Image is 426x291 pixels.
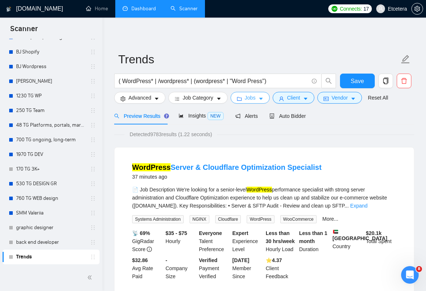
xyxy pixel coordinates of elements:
a: searchScanner [171,5,198,12]
span: copy [379,78,393,84]
span: holder [90,166,96,172]
span: Cloudflare [215,215,241,223]
iframe: Intercom live chat [401,266,419,284]
span: Jobs [245,94,256,102]
span: Save [351,77,364,86]
button: idcardVendorcaret-down [317,92,362,104]
b: 📡 69% [132,230,150,236]
div: Company Size [164,256,197,280]
b: Less than 1 month [299,230,327,244]
div: Tooltip anchor [163,113,170,119]
div: Country [331,229,365,253]
button: userClientcaret-down [273,92,314,104]
span: area-chart [179,113,184,118]
a: 760 TG WEB design [16,191,86,206]
span: holder [90,181,96,187]
button: copy [378,74,393,88]
b: $32.86 [132,257,148,263]
span: Job Category [183,94,213,102]
b: Everyone [199,230,222,236]
button: folderJobscaret-down [231,92,270,104]
span: NEW [208,112,224,120]
span: holder [90,122,96,128]
a: 48 TG Platforms, portals, marketplaces [16,118,86,133]
span: 8 [416,266,422,272]
span: info-circle [147,247,152,252]
a: Reset All [368,94,388,102]
span: notification [235,113,240,119]
a: 700 TG ongoing, long-term [16,133,86,147]
span: holder [90,225,96,231]
button: Save [340,74,375,88]
a: BJ Shopify [16,45,86,59]
span: holder [90,195,96,201]
span: Preview Results [114,113,167,119]
a: [PERSON_NAME] [16,74,86,89]
b: [GEOGRAPHIC_DATA] [333,229,388,241]
span: Auto Bidder [269,113,306,119]
span: holder [90,108,96,113]
a: 1970 TG DEV [16,147,86,162]
a: Expand [350,203,367,209]
span: search [322,78,336,84]
a: graphic designer [16,220,86,235]
b: ⭐️ 4.37 [266,257,282,263]
a: 530 TG DESIGN GR [16,176,86,191]
span: holder [90,239,96,245]
b: Verified [199,257,218,263]
span: caret-down [258,96,264,101]
a: back end developer [16,235,86,250]
a: dashboardDashboard [123,5,156,12]
span: info-circle [312,79,317,83]
div: Experience Level [231,229,264,253]
div: Total Spent [365,229,398,253]
input: Scanner name... [118,50,399,68]
span: holder [90,78,96,84]
a: setting [411,6,423,12]
span: WordPress [247,215,274,223]
div: Duration [298,229,331,253]
span: robot [269,113,274,119]
button: settingAdvancedcaret-down [114,92,165,104]
div: GigRadar Score [131,229,164,253]
a: More... [322,216,339,222]
span: user [279,96,284,101]
div: Avg Rate Paid [131,256,164,280]
span: delete [397,78,411,84]
div: 📄 Job Description We're looking for a senior-level performance specialist with strong server admi... [132,186,396,210]
span: holder [90,137,96,143]
div: Payment Verified [198,256,231,280]
button: barsJob Categorycaret-down [168,92,227,104]
a: 1230 TG WP [16,89,86,103]
img: upwork-logo.png [332,6,337,12]
span: setting [120,96,126,101]
a: Trends [16,250,86,264]
a: BJ Wordpress [16,59,86,74]
span: search [114,113,119,119]
span: Alerts [235,113,258,119]
mark: WordPress [247,187,272,193]
span: Connects: [340,5,362,13]
button: setting [411,3,423,15]
span: Insights [179,113,223,119]
b: $35 - $75 [165,230,187,236]
div: Hourly Load [264,229,298,253]
span: folder [237,96,242,101]
div: Client Feedback [264,256,298,280]
a: SMM Valeriia [16,206,86,220]
a: 170 TG 3K+ [16,162,86,176]
span: holder [90,49,96,55]
span: NGINX [190,215,209,223]
span: edit [401,55,410,64]
div: Hourly [164,229,197,253]
b: Less than 30 hrs/week [266,230,295,244]
span: Scanner [4,23,44,39]
span: Client [287,94,300,102]
b: Expert [232,230,248,236]
span: WooCommerce [280,215,317,223]
mark: WordPress [132,163,171,171]
span: holder [90,93,96,99]
img: 🇦🇪 [333,229,338,234]
span: double-left [87,274,94,281]
a: 250 TG Team [16,103,86,118]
